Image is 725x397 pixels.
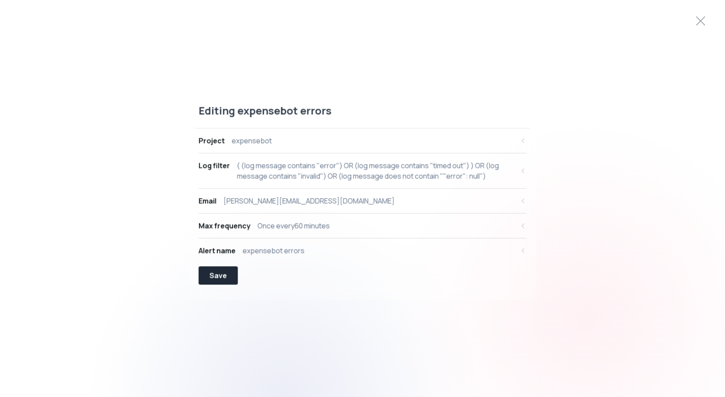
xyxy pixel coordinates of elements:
[199,161,230,171] div: Log filter
[258,221,330,231] div: Once every 60 minutes
[199,267,238,285] button: Save
[199,221,251,231] div: Max frequency
[195,104,530,129] div: Editing expensebot errors
[243,246,305,256] div: expensebot errors
[210,270,227,281] div: Save
[199,239,527,263] button: Alert nameexpensebot errors
[224,196,395,206] div: [PERSON_NAME][EMAIL_ADDRESS][DOMAIN_NAME]
[199,246,236,256] div: Alert name
[199,189,527,213] button: Email[PERSON_NAME][EMAIL_ADDRESS][DOMAIN_NAME]
[199,196,217,206] div: Email
[232,136,272,146] div: expensebot
[199,129,527,153] button: Projectexpensebot
[199,214,527,238] button: Max frequencyOnce every60 minutes
[237,161,514,181] div: ( (log message contains "error") OR (log message contains "timed out") ) OR (log message contains...
[199,154,527,188] button: Log filter( (log message contains "error") OR (log message contains "timed out") ) OR (log messag...
[199,136,225,146] div: Project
